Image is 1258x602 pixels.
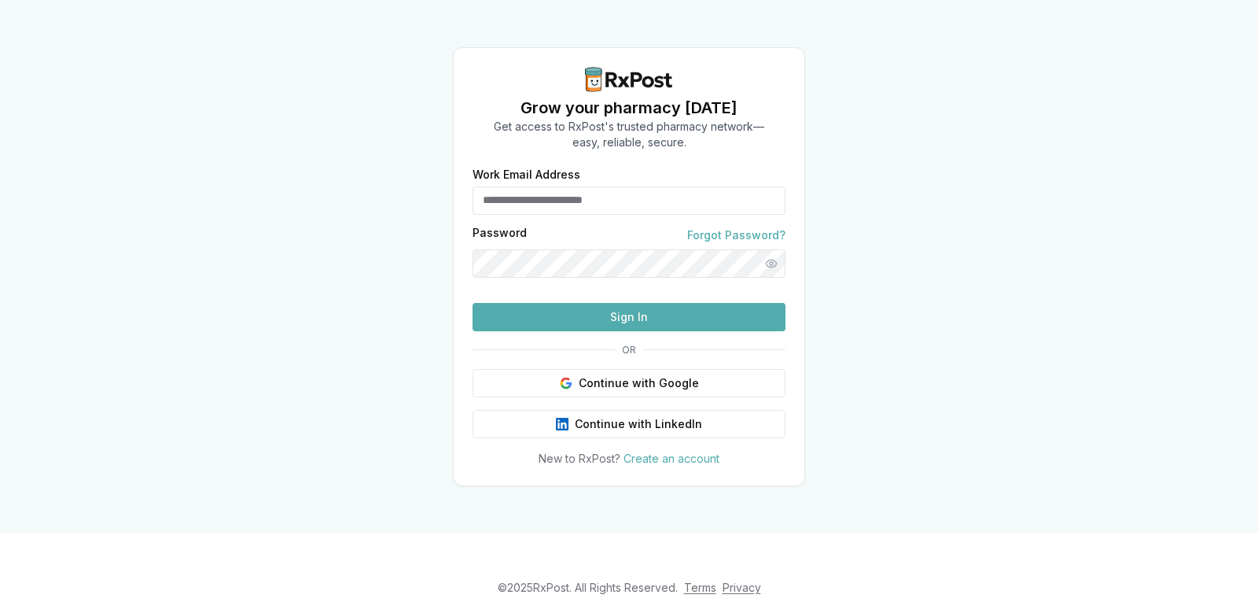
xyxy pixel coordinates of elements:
img: Google [560,377,572,390]
label: Work Email Address [473,169,785,180]
img: LinkedIn [556,418,568,430]
a: Forgot Password? [687,227,785,243]
button: Continue with LinkedIn [473,410,785,438]
span: OR [616,344,642,356]
span: New to RxPost? [539,452,620,465]
a: Privacy [723,581,761,594]
label: Password [473,227,527,243]
button: Continue with Google [473,369,785,397]
a: Terms [684,581,716,594]
button: Sign In [473,303,785,331]
img: RxPost Logo [579,67,679,92]
p: Get access to RxPost's trusted pharmacy network— easy, reliable, secure. [494,119,764,150]
a: Create an account [623,452,719,465]
button: Show password [757,249,785,278]
h1: Grow your pharmacy [DATE] [494,97,764,119]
